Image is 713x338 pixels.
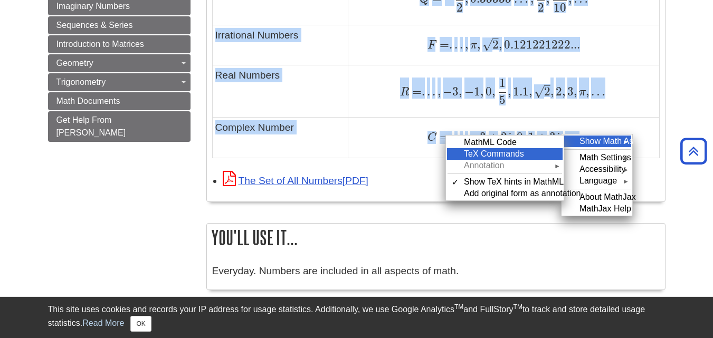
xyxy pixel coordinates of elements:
span: ► [623,165,629,173]
div: Accessibility [563,163,631,175]
div: TeX Commands [447,148,563,160]
div: Add original form as annotation [447,188,563,199]
a: Read More [82,318,124,327]
div: MathJax Help [563,203,631,215]
span: ✓ [452,177,459,187]
div: Math Settings [563,152,631,163]
span: ► [623,153,629,162]
span: ► [623,137,629,146]
sup: TM [514,303,522,311]
div: Annotation [447,160,563,171]
div: This site uses cookies and records your IP address for usage statistics. Additionally, we use Goo... [48,303,666,332]
div: About MathJax [563,191,631,203]
button: Close [130,316,151,332]
div: Language [563,175,631,187]
sup: TM [454,303,463,311]
div: Show TeX hints in MathML [447,176,563,188]
div: MathML Code [447,137,563,148]
span: ► [554,161,560,170]
span: ► [623,176,629,185]
div: Show Math As [563,136,631,147]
